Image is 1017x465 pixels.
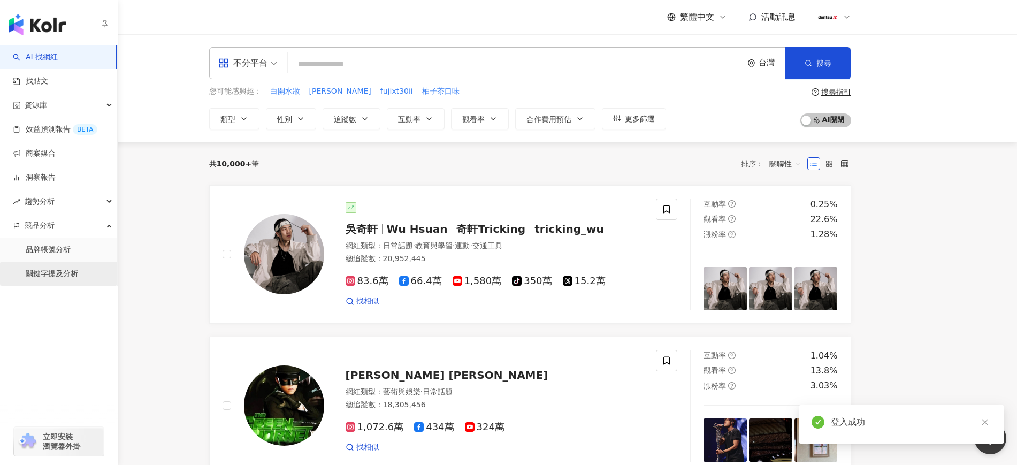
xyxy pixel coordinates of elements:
span: tricking_wu [534,223,604,235]
span: 白開水妝 [270,86,300,97]
span: question-circle [728,367,736,374]
span: · [470,241,472,250]
div: 網紅類型 ： [346,387,644,398]
span: 奇軒Tricking [456,223,525,235]
span: 1,072.6萬 [346,422,404,433]
span: environment [747,59,755,67]
div: 總追蹤數 ： 20,952,445 [346,254,644,264]
span: [PERSON_NAME] [PERSON_NAME] [346,369,548,382]
span: rise [13,198,20,205]
span: 350萬 [512,276,552,287]
span: question-circle [812,88,819,96]
div: 22.6% [810,214,838,225]
a: searchAI 找網紅 [13,52,58,63]
span: 觀看率 [704,215,726,223]
span: Wu Hsuan [387,223,448,235]
a: chrome extension立即安裝 瀏覽器外掛 [14,427,104,456]
a: 找相似 [346,296,379,307]
span: close [981,418,989,426]
span: 藝術與娛樂 [383,387,420,396]
span: 類型 [220,115,235,124]
span: question-circle [728,382,736,390]
button: 合作費用預估 [515,108,595,129]
span: 搜尋 [816,59,831,67]
span: 競品分析 [25,214,55,238]
button: 觀看率 [451,108,509,129]
span: 交通工具 [472,241,502,250]
img: post-image [704,418,747,462]
span: 找相似 [356,442,379,453]
span: 更多篩選 [625,115,655,123]
a: 找貼文 [13,76,48,87]
span: 性別 [277,115,292,124]
div: 台灣 [759,58,785,67]
span: 關聯性 [769,155,801,172]
div: 網紅類型 ： [346,241,644,251]
span: 立即安裝 瀏覽器外掛 [43,432,80,451]
span: 漲粉率 [704,230,726,239]
span: 觀看率 [704,366,726,375]
a: KOL Avatar吳奇軒Wu Hsuan奇軒Trickingtricking_wu網紅類型：日常話題·教育與學習·運動·交通工具總追蹤數：20,952,44583.6萬66.4萬1,580萬3... [209,185,851,324]
span: 教育與學習 [415,241,453,250]
span: [PERSON_NAME] [309,86,371,97]
span: 活動訊息 [761,12,796,22]
button: 性別 [266,108,316,129]
span: · [420,387,423,396]
span: question-circle [728,352,736,359]
img: post-image [749,267,792,310]
span: 吳奇軒 [346,223,378,235]
span: 觀看率 [462,115,485,124]
a: 關鍵字提及分析 [26,269,78,279]
div: 登入成功 [831,416,991,429]
img: logo [9,14,66,35]
div: 總追蹤數 ： 18,305,456 [346,400,644,410]
span: 15.2萬 [563,276,606,287]
div: 不分平台 [218,55,267,72]
a: 找相似 [346,442,379,453]
div: 13.8% [810,365,838,377]
img: KOL Avatar [244,365,324,446]
span: question-circle [728,215,736,223]
span: 1,580萬 [453,276,502,287]
span: question-circle [728,231,736,238]
span: 日常話題 [423,387,453,396]
img: 180x180px_JPG.jpg [817,7,838,27]
a: 效益預測報告BETA [13,124,97,135]
img: post-image [794,267,838,310]
span: appstore [218,58,229,68]
span: 324萬 [465,422,504,433]
button: 更多篩選 [602,108,666,129]
button: 柚子茶口味 [422,86,460,97]
span: 66.4萬 [399,276,442,287]
span: 您可能感興趣： [209,86,262,97]
a: 洞察報告 [13,172,56,183]
div: 1.04% [810,350,838,362]
button: fujixt30ii [380,86,414,97]
div: 3.03% [810,380,838,392]
span: 互動率 [398,115,420,124]
img: KOL Avatar [244,214,324,294]
span: 柚子茶口味 [422,86,460,97]
span: 10,000+ [217,159,252,168]
span: 83.6萬 [346,276,388,287]
span: 434萬 [414,422,454,433]
span: · [413,241,415,250]
span: 互動率 [704,200,726,208]
button: 互動率 [387,108,445,129]
span: 運動 [455,241,470,250]
button: [PERSON_NAME] [309,86,372,97]
span: 漲粉率 [704,382,726,390]
button: 搜尋 [785,47,851,79]
div: 搜尋指引 [821,88,851,96]
span: 日常話題 [383,241,413,250]
div: 共 筆 [209,159,259,168]
span: · [453,241,455,250]
span: check-circle [812,416,824,429]
span: 合作費用預估 [526,115,571,124]
img: post-image [749,418,792,462]
a: 品牌帳號分析 [26,245,71,255]
div: 1.28% [810,228,838,240]
img: post-image [704,267,747,310]
span: 追蹤數 [334,115,356,124]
